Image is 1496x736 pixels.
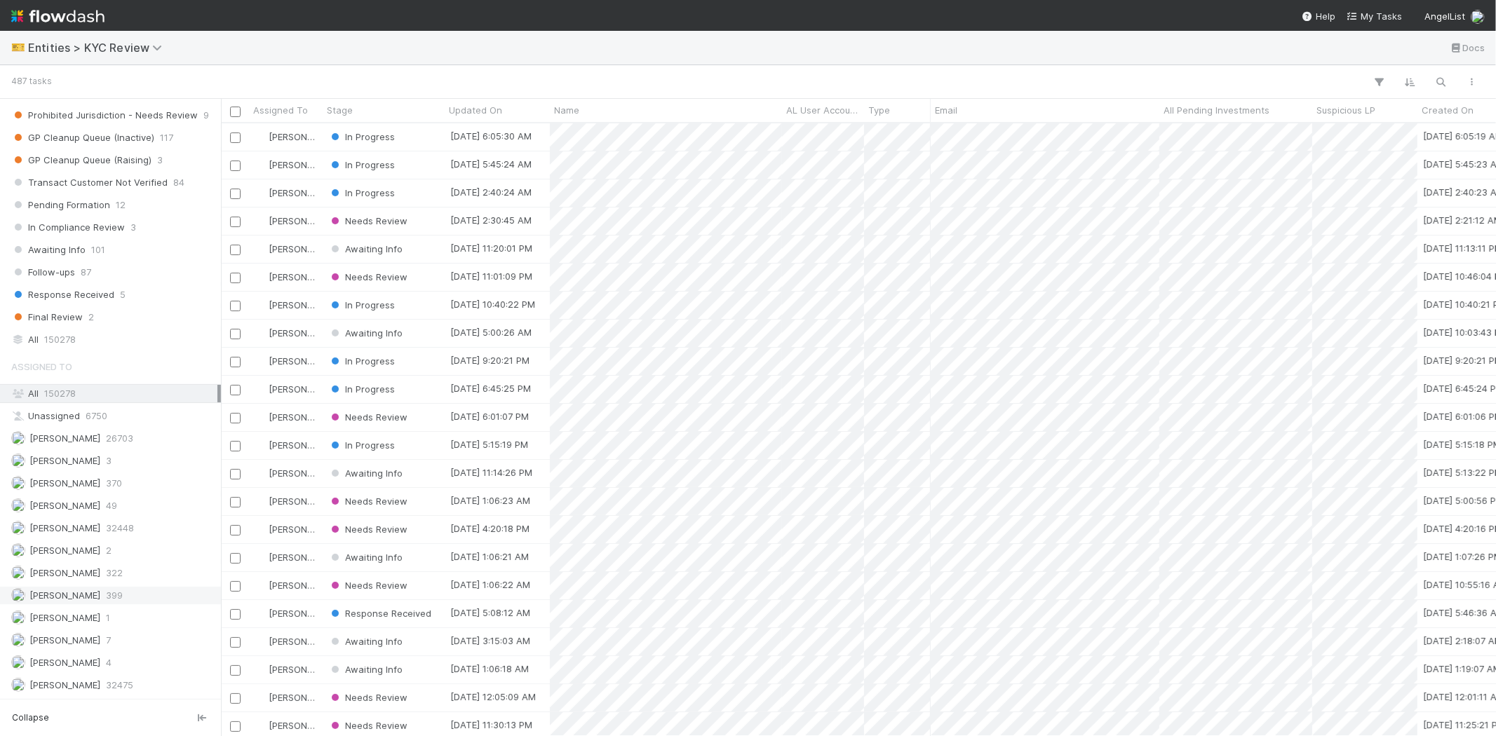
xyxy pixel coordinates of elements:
[230,245,241,255] input: Toggle Row Selected
[328,383,395,395] span: In Progress
[255,720,267,731] img: avatar_d8fc9ee4-bd1b-4062-a2a8-84feb2d97839.png
[269,552,339,563] span: [PERSON_NAME]
[255,158,316,172] div: [PERSON_NAME]
[1347,11,1402,22] span: My Tasks
[29,522,100,533] span: [PERSON_NAME]
[450,690,536,704] div: [DATE] 12:05:09 AM
[11,331,217,348] div: All
[1449,39,1485,56] a: Docs
[230,132,241,143] input: Toggle Row Selected
[81,264,91,281] span: 87
[255,718,316,732] div: [PERSON_NAME]
[328,494,407,508] div: Needs Review
[255,692,267,703] img: avatar_1a1d5361-16dd-4910-a949-020dcd9f55a3.png
[230,357,241,367] input: Toggle Row Selected
[11,655,25,669] img: avatar_8e0a024e-b700-4f9f-aecf-6f1e79dccd3c.png
[450,578,530,592] div: [DATE] 1:06:22 AM
[230,301,241,311] input: Toggle Row Selected
[29,455,100,466] span: [PERSON_NAME]
[255,636,267,647] img: avatar_ec94f6e9-05c5-4d36-a6c8-d0cea77c3c29.png
[255,410,316,424] div: [PERSON_NAME]
[269,468,339,479] span: [PERSON_NAME]
[328,327,403,339] span: Awaiting Info
[328,326,403,340] div: Awaiting Info
[269,243,339,254] span: [PERSON_NAME]
[1347,9,1402,23] a: My Tasks
[11,543,25,557] img: avatar_04f2f553-352a-453f-b9fb-c6074dc60769.png
[1316,103,1375,117] span: Suspicious LP
[328,354,395,368] div: In Progress
[11,241,86,259] span: Awaiting Info
[157,151,163,169] span: 3
[11,454,25,468] img: avatar_04c93a9d-6392-4423-b69d-d0825afb0a62.png
[11,308,83,326] span: Final Review
[255,634,316,648] div: [PERSON_NAME]
[450,325,532,339] div: [DATE] 5:00:26 AM
[450,718,532,732] div: [DATE] 11:30:13 PM
[328,439,395,451] span: In Progress
[255,466,316,480] div: [PERSON_NAME]
[255,439,267,451] img: avatar_7d83f73c-397d-4044-baf2-bb2da42e298f.png
[11,353,72,381] span: Assigned To
[203,107,209,124] span: 9
[328,355,395,367] span: In Progress
[230,721,241,732] input: Toggle Row Selected
[230,553,241,564] input: Toggle Row Selected
[29,567,100,578] span: [PERSON_NAME]
[29,612,100,623] span: [PERSON_NAME]
[230,107,241,117] input: Toggle All Rows Selected
[255,524,267,535] img: avatar_d8fc9ee4-bd1b-4062-a2a8-84feb2d97839.png
[255,355,267,367] img: avatar_73a733c5-ce41-4a22-8c93-0dca612da21e.png
[450,662,529,676] div: [DATE] 1:06:18 AM
[253,103,308,117] span: Assigned To
[230,217,241,227] input: Toggle Row Selected
[29,545,100,556] span: [PERSON_NAME]
[255,522,316,536] div: [PERSON_NAME]
[230,581,241,592] input: Toggle Row Selected
[255,326,316,340] div: [PERSON_NAME]
[255,186,316,200] div: [PERSON_NAME]
[255,298,316,312] div: [PERSON_NAME]
[106,564,123,582] span: 322
[106,475,122,492] span: 370
[328,468,403,479] span: Awaiting Info
[29,634,100,646] span: [PERSON_NAME]
[328,606,431,620] div: Response Received
[106,452,112,470] span: 3
[106,654,112,672] span: 4
[230,189,241,199] input: Toggle Row Selected
[230,413,241,423] input: Toggle Row Selected
[11,75,52,88] small: 487 tasks
[255,215,267,226] img: avatar_73a733c5-ce41-4a22-8c93-0dca612da21e.png
[11,219,125,236] span: In Compliance Review
[328,634,403,648] div: Awaiting Info
[255,187,267,198] img: avatar_7d83f73c-397d-4044-baf2-bb2da42e298f.png
[11,566,25,580] img: avatar_e0ab5a02-4425-4644-8eca-231d5bcccdf4.png
[450,409,529,423] div: [DATE] 6:01:07 PM
[269,187,339,198] span: [PERSON_NAME]
[269,215,339,226] span: [PERSON_NAME]
[11,633,25,647] img: avatar_5bf5c33b-3139-4939-a495-cbf9fc6ebf7e.png
[450,353,530,367] div: [DATE] 9:20:21 PM
[11,286,114,304] span: Response Received
[255,382,316,396] div: [PERSON_NAME]
[328,382,395,396] div: In Progress
[269,636,339,647] span: [PERSON_NAME]
[106,497,117,514] span: 49
[328,664,403,675] span: Awaiting Info
[328,718,407,732] div: Needs Review
[328,243,403,254] span: Awaiting Info
[269,355,339,367] span: [PERSON_NAME]
[328,580,407,591] span: Needs Review
[11,129,154,146] span: GP Cleanup Queue (Inactive)
[449,103,502,117] span: Updated On
[11,521,25,535] img: avatar_73a733c5-ce41-4a22-8c93-0dca612da21e.png
[160,129,173,146] span: 117
[255,130,316,144] div: [PERSON_NAME]
[44,331,76,348] span: 150278
[328,131,395,142] span: In Progress
[328,159,395,170] span: In Progress
[255,606,316,620] div: [PERSON_NAME]
[328,438,395,452] div: In Progress
[11,174,168,191] span: Transact Customer Not Verified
